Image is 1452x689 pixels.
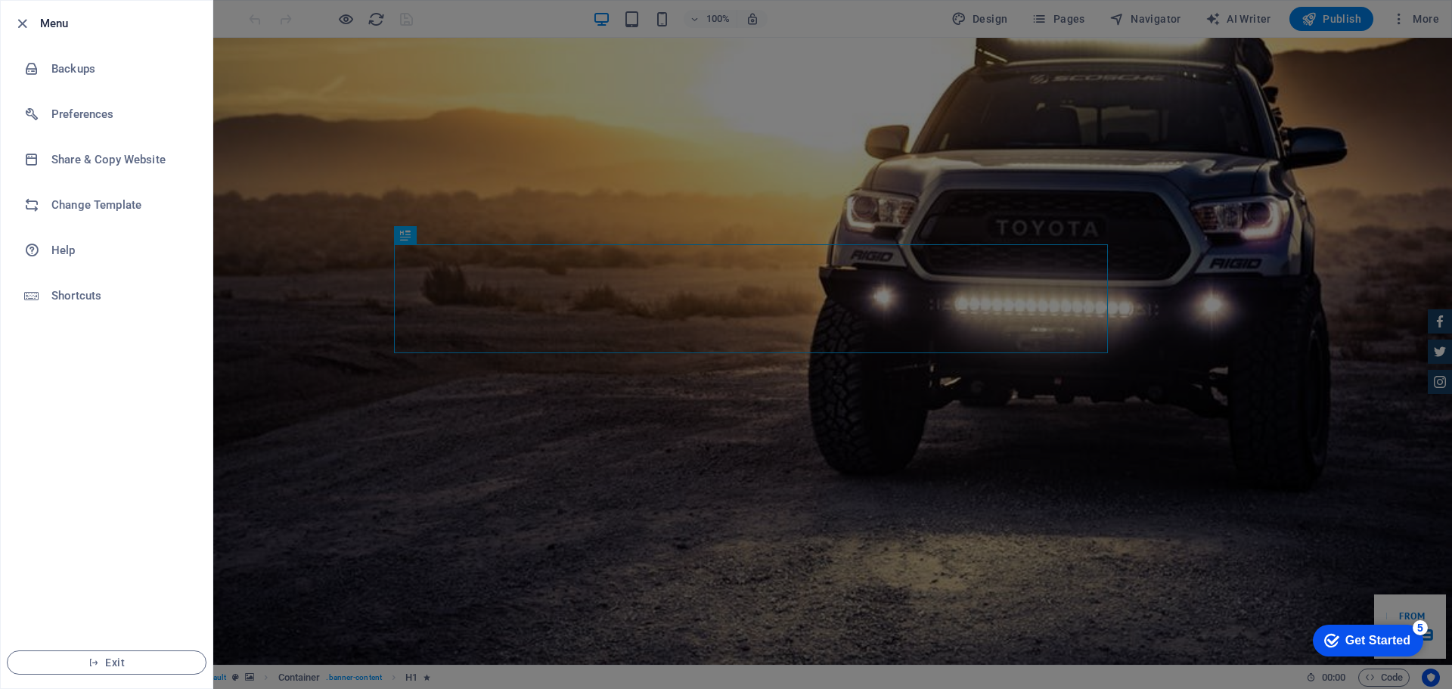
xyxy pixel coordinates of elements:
a: Help [1,228,213,273]
div: Get Started 5 items remaining, 0% complete [12,8,123,39]
button: Exit [7,650,206,675]
h6: Change Template [51,196,191,214]
h6: Help [51,241,191,259]
h6: Backups [51,60,191,78]
h6: Share & Copy Website [51,151,191,169]
h6: Preferences [51,105,191,123]
span: Exit [20,656,194,669]
div: Get Started [45,17,110,30]
h6: Menu [40,14,200,33]
h6: Shortcuts [51,287,191,305]
button: 1 [35,612,44,621]
div: 5 [112,3,127,18]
